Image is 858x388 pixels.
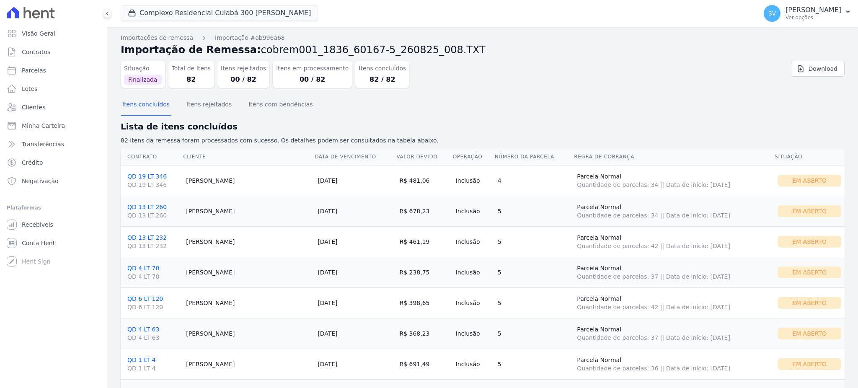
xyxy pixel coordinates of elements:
th: Número da Parcela [494,148,574,166]
button: SV [PERSON_NAME] Ver opções [757,2,858,25]
td: [DATE] [314,257,396,287]
span: Visão Geral [22,29,55,38]
td: 5 [494,196,574,226]
td: Inclusão [452,287,494,318]
td: R$ 238,75 [396,257,452,287]
span: Quantidade de parcelas: 36 || Data de início: [DATE] [577,364,771,372]
td: [DATE] [314,287,396,318]
span: Crédito [22,158,43,167]
th: Cliente [183,148,314,166]
td: [DATE] [314,165,396,196]
th: Operação [452,148,494,166]
th: Data de Vencimento [314,148,396,166]
span: Recebíveis [22,220,53,229]
td: [PERSON_NAME] [183,196,314,226]
span: QD 1 LT 4 [127,364,179,372]
div: Em Aberto [778,266,841,278]
td: Parcela Normal [574,349,774,379]
a: Conta Hent [3,235,103,251]
span: Clientes [22,103,45,111]
div: Em Aberto [778,205,841,217]
a: Minha Carteira [3,117,103,134]
span: QD 13 LT 232 [127,242,179,250]
a: Contratos [3,44,103,60]
span: Quantidade de parcelas: 37 || Data de início: [DATE] [577,272,771,281]
span: QD 6 LT 120 [127,303,179,311]
dd: 00 / 82 [221,75,266,85]
dt: Itens em processamento [276,64,349,73]
span: Lotes [22,85,38,93]
th: Contrato [121,148,183,166]
td: Inclusão [452,226,494,257]
a: QD 6 LT 120QD 6 LT 120 [127,295,179,311]
iframe: Intercom live chat [8,360,28,380]
a: QD 1 LT 4QD 1 LT 4 [127,357,179,372]
span: QD 4 LT 70 [127,272,179,281]
a: Recebíveis [3,216,103,233]
td: R$ 368,23 [396,318,452,349]
h2: Lista de itens concluídos [121,120,845,133]
td: Parcela Normal [574,287,774,318]
td: [DATE] [314,226,396,257]
td: 5 [494,318,574,349]
td: Inclusão [452,349,494,379]
a: QD 4 LT 70QD 4 LT 70 [127,265,179,281]
span: Transferências [22,140,64,148]
p: 82 itens da remessa foram processados com sucesso. Os detalhes podem ser consultados na tabela ab... [121,136,845,145]
div: Em Aberto [778,236,841,248]
h2: Importação de Remessa: [121,42,845,57]
span: Conta Hent [22,239,55,247]
div: Em Aberto [778,328,841,339]
a: Visão Geral [3,25,103,42]
td: R$ 481,06 [396,165,452,196]
span: QD 19 LT 346 [127,181,179,189]
td: R$ 398,65 [396,287,452,318]
a: Transferências [3,136,103,153]
a: Importações de remessa [121,34,193,42]
a: Lotes [3,80,103,97]
td: R$ 678,23 [396,196,452,226]
span: cobrem001_1836_60167-5_260825_008.TXT [261,44,486,56]
td: Parcela Normal [574,226,774,257]
td: R$ 691,49 [396,349,452,379]
th: Valor devido [396,148,452,166]
td: 4 [494,165,574,196]
div: Em Aberto [778,297,841,309]
button: Itens com pendências [247,94,314,116]
td: Inclusão [452,318,494,349]
td: [PERSON_NAME] [183,318,314,349]
td: Inclusão [452,165,494,196]
span: Parcelas [22,66,46,75]
td: Parcela Normal [574,318,774,349]
dt: Total de Itens [172,64,211,73]
button: Itens rejeitados [185,94,233,116]
button: Itens concluídos [121,94,171,116]
a: QD 13 LT 232QD 13 LT 232 [127,234,179,250]
span: Quantidade de parcelas: 34 || Data de início: [DATE] [577,181,771,189]
dt: Situação [124,64,162,73]
td: [PERSON_NAME] [183,226,314,257]
dd: 82 / 82 [359,75,406,85]
dd: 82 [172,75,211,85]
dt: Itens rejeitados [221,64,266,73]
p: [PERSON_NAME] [786,6,841,14]
span: Negativação [22,177,59,185]
span: Minha Carteira [22,122,65,130]
button: Complexo Residencial Cuiabá 300 [PERSON_NAME] [121,5,318,21]
span: Quantidade de parcelas: 42 || Data de início: [DATE] [577,242,771,250]
td: 5 [494,287,574,318]
span: QD 13 LT 260 [127,211,179,220]
a: QD 13 LT 260QD 13 LT 260 [127,204,179,220]
td: [DATE] [314,349,396,379]
td: Inclusão [452,257,494,287]
td: Inclusão [452,196,494,226]
td: [PERSON_NAME] [183,257,314,287]
div: Plataformas [7,203,100,213]
p: Ver opções [786,14,841,21]
div: Em Aberto [778,358,841,370]
dt: Itens concluídos [359,64,406,73]
a: QD 19 LT 346QD 19 LT 346 [127,173,179,189]
a: Parcelas [3,62,103,79]
a: Crédito [3,154,103,171]
td: Parcela Normal [574,257,774,287]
